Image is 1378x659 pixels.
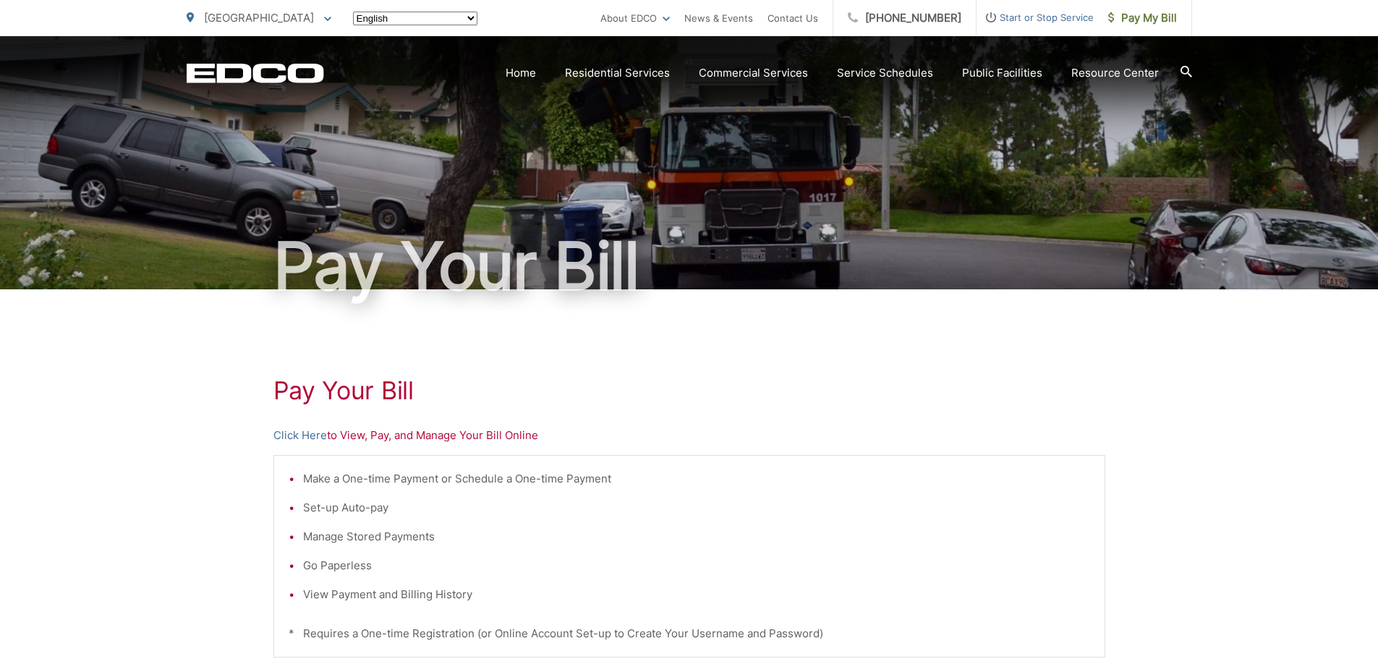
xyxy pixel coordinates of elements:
[187,63,324,83] a: EDCD logo. Return to the homepage.
[273,427,327,444] a: Click Here
[273,427,1105,444] p: to View, Pay, and Manage Your Bill Online
[1071,64,1159,82] a: Resource Center
[1108,9,1177,27] span: Pay My Bill
[767,9,818,27] a: Contact Us
[600,9,670,27] a: About EDCO
[565,64,670,82] a: Residential Services
[303,470,1090,488] li: Make a One-time Payment or Schedule a One-time Payment
[962,64,1042,82] a: Public Facilities
[303,557,1090,574] li: Go Paperless
[684,9,753,27] a: News & Events
[303,586,1090,603] li: View Payment and Billing History
[699,64,808,82] a: Commercial Services
[353,12,477,25] select: Select a language
[289,625,1090,642] p: * Requires a One-time Registration (or Online Account Set-up to Create Your Username and Password)
[273,376,1105,405] h1: Pay Your Bill
[837,64,933,82] a: Service Schedules
[187,230,1192,302] h1: Pay Your Bill
[204,11,314,25] span: [GEOGRAPHIC_DATA]
[303,528,1090,545] li: Manage Stored Payments
[303,499,1090,516] li: Set-up Auto-pay
[506,64,536,82] a: Home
